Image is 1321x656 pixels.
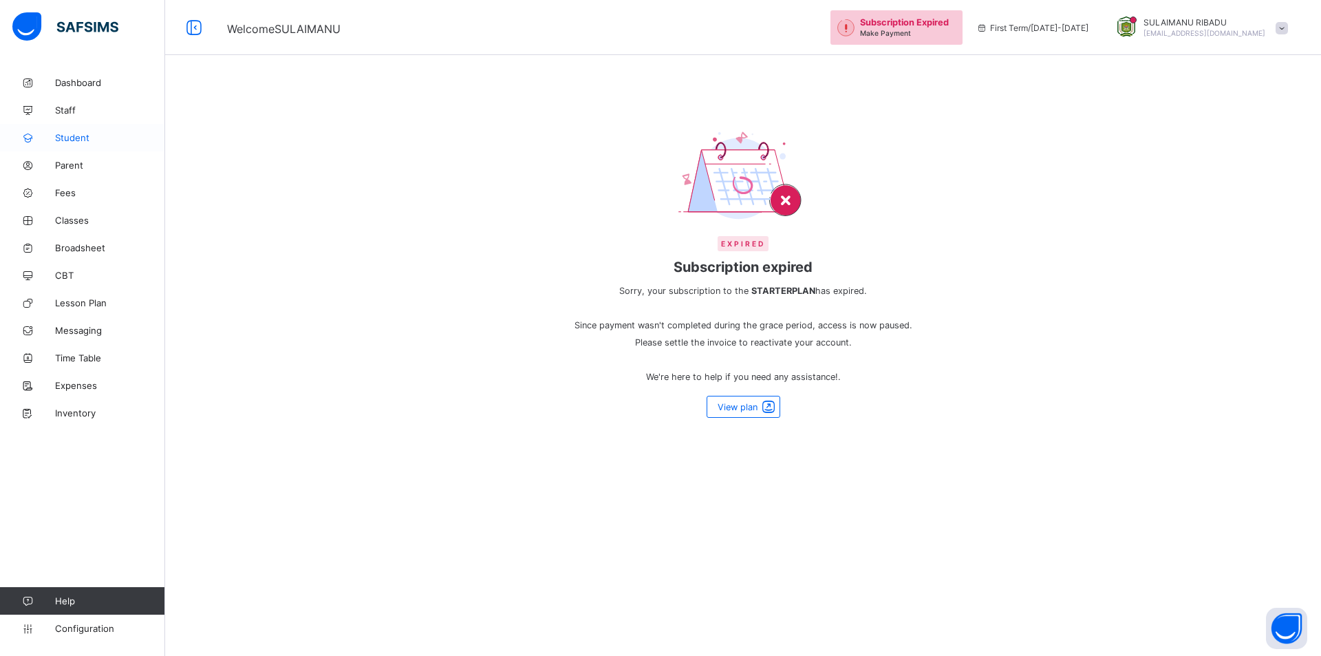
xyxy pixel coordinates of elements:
span: Dashboard [55,77,165,88]
span: Messaging [55,325,165,336]
span: Classes [55,215,165,226]
span: View plan [718,402,758,412]
span: Subscription Expired [860,17,949,28]
span: Configuration [55,623,164,634]
span: Expenses [55,380,165,391]
span: [EMAIL_ADDRESS][DOMAIN_NAME] [1143,29,1265,37]
span: Lesson Plan [55,297,165,308]
div: SULAIMANURIBADU [1102,17,1295,39]
span: Time Table [55,352,165,363]
span: Broadsheet [55,242,165,253]
span: CBT [55,270,165,281]
img: expired-calendar.b2ede95de4b0fc63d738ed6e38433d8b.svg [678,131,808,222]
span: Help [55,595,164,606]
span: session/term information [976,23,1088,33]
span: Student [55,132,165,143]
span: Sorry, your subscription to the has expired. Since payment wasn't completed during the grace peri... [568,282,919,385]
span: Staff [55,105,165,116]
button: Open asap [1266,608,1307,649]
span: Inventory [55,408,165,419]
span: Fees [55,187,165,198]
span: Parent [55,160,165,171]
span: Expired [718,236,769,251]
span: Subscription expired [568,259,919,275]
span: Welcome SULAIMANU [227,22,341,36]
img: outstanding-1.146d663e52f09953f639664a84e30106.svg [837,19,855,36]
img: safsims [12,12,118,41]
b: STARTER PLAN [751,286,815,296]
span: SULAIMANU RIBADU [1143,17,1265,28]
span: Make Payment [860,29,911,37]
